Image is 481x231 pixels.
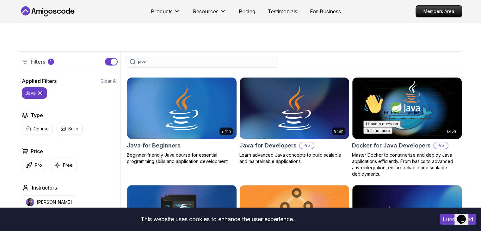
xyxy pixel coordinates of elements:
a: Pricing [239,8,255,15]
a: Docker for Java Developers card1.45hDocker for Java DevelopersProMaster Docker to containerize an... [352,77,462,177]
h2: Applied Filters [22,77,57,85]
button: Pro [22,159,46,171]
p: Course [34,126,49,132]
p: Resources [193,8,219,15]
button: Free [50,159,77,171]
p: Pro [35,162,42,168]
img: instructor img [26,198,34,206]
p: Master Docker to containerize and deploy Java applications efficiently. From basics to advanced J... [352,152,462,177]
h2: Java for Beginners [127,141,181,150]
h2: Type [31,111,43,119]
h2: Price [31,147,43,155]
p: Pro [300,142,314,149]
p: 9.18h [334,129,343,134]
h2: Instructors [32,184,57,191]
span: Hi! How can we help? [3,19,63,24]
button: I have a question [3,29,40,36]
a: Java for Developers card9.18hJava for DevelopersProLearn advanced Java concepts to build scalable... [239,77,349,165]
img: :wave: [3,3,23,23]
button: Resources [193,8,226,20]
a: Java for Beginners card2.41hJava for BeginnersBeginner-friendly Java course for essential program... [127,77,237,165]
a: For Business [310,8,341,15]
h2: Docker for Java Developers [352,141,431,150]
p: Build [68,126,78,132]
button: java [22,87,47,99]
button: Clear All [101,78,118,84]
iframe: chat widget [361,91,475,203]
img: Docker for Java Developers card [352,78,462,139]
p: java [26,90,36,96]
img: Java for Beginners card [127,78,237,139]
div: 👋Hi! How can we help?I have a questionTell me more [3,3,116,42]
button: Course [22,123,53,135]
p: 1 [50,59,52,64]
button: Accept cookies [440,214,476,225]
button: Tell me more [3,36,32,42]
p: Filters [31,58,45,66]
input: Search Java, React, Spring boot ... [138,59,273,65]
a: Testimonials [268,8,297,15]
img: Java for Developers card [240,78,349,139]
a: Members Area [416,5,462,17]
div: This website uses cookies to enhance the user experience. [5,212,430,226]
button: Build [57,123,83,135]
p: Learn advanced Java concepts to build scalable and maintainable applications. [239,152,349,165]
p: 2.41h [221,129,231,134]
p: Members Area [416,6,462,17]
p: Beginner-friendly Java course for essential programming skills and application development [127,152,237,165]
p: Free [63,162,73,168]
button: instructor img[PERSON_NAME] [22,195,76,209]
p: [PERSON_NAME] [37,199,72,205]
h2: Java for Developers [239,141,297,150]
button: Products [151,8,180,20]
iframe: chat widget [454,206,475,225]
p: Products [151,8,173,15]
